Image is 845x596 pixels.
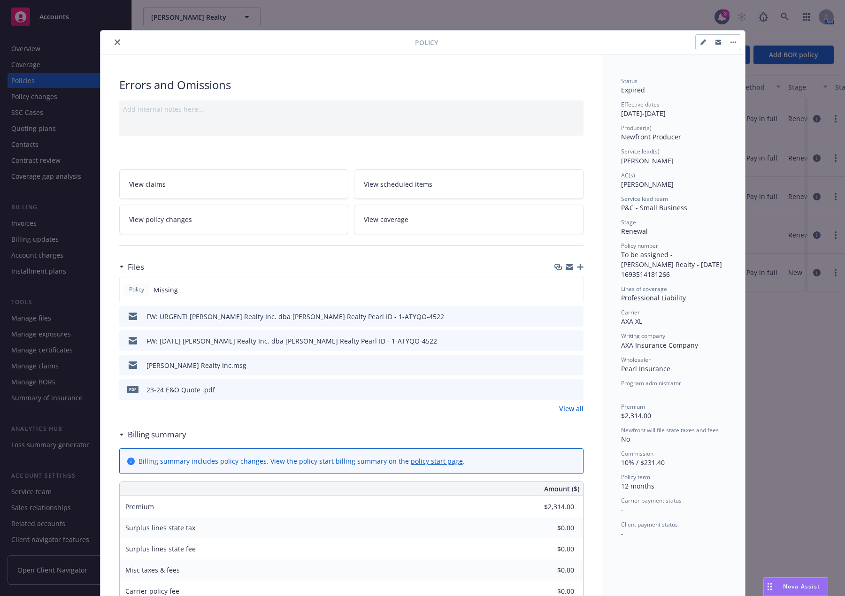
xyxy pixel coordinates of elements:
input: 0.00 [519,521,580,535]
h3: Files [128,261,144,273]
span: Policy number [621,242,658,250]
a: View claims [119,169,349,199]
span: Premium [621,403,645,411]
span: No [621,435,630,443]
span: Program administrator [621,379,681,387]
span: - [621,388,623,397]
span: Status [621,77,638,85]
span: Lines of coverage [621,285,667,293]
a: View coverage [354,205,584,234]
input: 0.00 [519,563,580,577]
span: Commission [621,450,653,458]
a: View scheduled items [354,169,584,199]
a: View policy changes [119,205,349,234]
span: Writing company [621,332,665,340]
span: - [621,505,623,514]
span: $2,314.00 [621,411,651,420]
button: preview file [571,336,580,346]
span: View claims [129,179,166,189]
div: [DATE] - [DATE] [621,100,726,118]
a: policy start page [411,457,463,466]
span: Renewal [621,227,648,236]
span: 10% / $231.40 [621,458,665,467]
span: Policy term [621,473,650,481]
div: FW: URGENT! [PERSON_NAME] Realty Inc. dba [PERSON_NAME] Realty Pearl ID - 1-ATYQO-4522 [146,312,444,321]
div: Billing summary includes policy changes. View the policy start billing summary on the . [138,456,465,466]
button: close [112,37,123,48]
div: Billing summary [119,428,186,441]
span: View coverage [364,214,408,224]
span: Newfront will file state taxes and fees [621,426,719,434]
span: AXA Insurance Company [621,341,698,350]
div: Add internal notes here... [123,104,580,114]
span: View scheduled items [364,179,432,189]
span: Misc taxes & fees [125,565,180,574]
span: Pearl Insurance [621,364,670,373]
div: 23-24 E&O Quote .pdf [146,385,215,395]
span: Client payment status [621,520,678,528]
div: Files [119,261,144,273]
span: View policy changes [129,214,192,224]
span: Surplus lines state tax [125,523,195,532]
button: download file [556,385,564,395]
span: AXA XL [621,317,642,326]
span: Surplus lines state fee [125,544,196,553]
span: Newfront Producer [621,132,681,141]
span: 12 months [621,481,654,490]
span: Wholesaler [621,356,651,364]
button: Nova Assist [763,577,828,596]
div: FW: [DATE] [PERSON_NAME] Realty Inc. dba [PERSON_NAME] Realty Pearl ID - 1-ATYQO-4522 [146,336,437,346]
span: Expired [621,85,645,94]
h3: Billing summary [128,428,186,441]
span: Service lead(s) [621,147,660,155]
input: 0.00 [519,500,580,514]
span: Professional Liability [621,293,686,302]
span: pdf [127,386,138,393]
span: [PERSON_NAME] [621,156,674,165]
span: Nova Assist [783,582,820,590]
span: Stage [621,218,636,226]
button: preview file [571,312,580,321]
span: Policy [127,285,146,294]
span: Service lead team [621,195,668,203]
span: - [621,529,623,538]
span: Amount ($) [544,484,579,494]
span: Effective dates [621,100,660,108]
button: download file [556,360,564,370]
input: 0.00 [519,542,580,556]
div: Errors and Omissions [119,77,584,93]
span: Carrier payment status [621,497,682,504]
a: View all [559,404,584,413]
span: Carrier policy fee [125,587,179,596]
div: [PERSON_NAME] Realty Inc.msg [146,360,246,370]
button: preview file [571,360,580,370]
span: AC(s) [621,171,635,179]
span: Policy [415,38,438,47]
button: download file [556,336,564,346]
span: P&C - Small Business [621,203,687,212]
span: To be assigned - [PERSON_NAME] Realty - [DATE] 1693514181266 [621,250,724,279]
span: Producer(s) [621,124,652,132]
span: Premium [125,502,154,511]
div: Drag to move [764,578,776,596]
span: [PERSON_NAME] [621,180,674,189]
button: preview file [571,385,580,395]
span: Carrier [621,308,640,316]
button: download file [556,312,564,321]
span: Missing [154,285,178,295]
